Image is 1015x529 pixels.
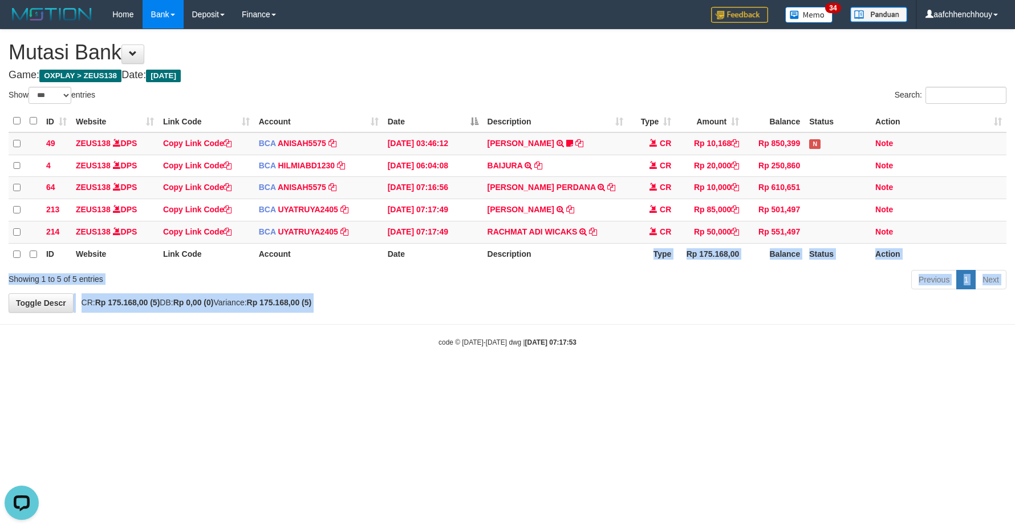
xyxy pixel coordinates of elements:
[711,7,768,23] img: Feedback.jpg
[76,139,111,148] a: ZEUS138
[534,161,542,170] a: Copy BAIJURA to clipboard
[660,183,671,192] span: CR
[875,183,893,192] a: Note
[676,110,744,132] th: Amount: activate to sort column ascending
[676,132,744,155] td: Rp 10,168
[76,205,111,214] a: ZEUS138
[660,227,671,236] span: CR
[71,221,159,244] td: DPS
[71,155,159,177] td: DPS
[925,87,1006,104] input: Search:
[278,227,338,236] a: UYATRUYA2405
[46,183,55,192] span: 64
[744,110,805,132] th: Balance
[660,161,671,170] span: CR
[9,269,415,285] div: Showing 1 to 5 of 5 entries
[146,70,181,82] span: [DATE]
[42,110,71,132] th: ID: activate to sort column ascending
[628,244,676,265] th: Type
[809,139,821,149] span: Has Note
[956,270,976,289] a: 1
[383,177,483,199] td: [DATE] 07:16:56
[731,227,739,236] a: Copy Rp 50,000 to clipboard
[850,7,907,22] img: panduan.png
[46,227,59,236] span: 214
[159,110,254,132] th: Link Code: activate to sort column ascending
[744,177,805,199] td: Rp 610,651
[483,110,628,132] th: Description: activate to sort column ascending
[254,244,383,265] th: Account
[259,161,276,170] span: BCA
[785,7,833,23] img: Button%20Memo.svg
[895,87,1006,104] label: Search:
[911,270,957,289] a: Previous
[340,205,348,214] a: Copy UYATRUYA2405 to clipboard
[744,221,805,244] td: Rp 551,497
[259,183,276,192] span: BCA
[488,139,554,148] a: [PERSON_NAME]
[71,244,159,265] th: Website
[76,227,111,236] a: ZEUS138
[328,139,336,148] a: Copy ANISAH5575 to clipboard
[46,139,55,148] span: 49
[278,183,326,192] a: ANISAH5575
[575,139,583,148] a: Copy INA PAUJANAH to clipboard
[71,199,159,221] td: DPS
[383,155,483,177] td: [DATE] 06:04:08
[660,205,671,214] span: CR
[46,205,59,214] span: 213
[744,199,805,221] td: Rp 501,497
[71,177,159,199] td: DPS
[805,244,871,265] th: Status
[337,161,345,170] a: Copy HILMIABD1230 to clipboard
[278,161,335,170] a: HILMIABD1230
[731,139,739,148] a: Copy Rp 10,168 to clipboard
[875,139,893,148] a: Note
[383,221,483,244] td: [DATE] 07:17:49
[163,139,232,148] a: Copy Link Code
[483,244,628,265] th: Description
[875,205,893,214] a: Note
[76,298,312,307] span: CR: DB: Variance:
[95,298,160,307] strong: Rp 175.168,00 (5)
[383,110,483,132] th: Date: activate to sort column descending
[525,338,576,346] strong: [DATE] 07:17:53
[9,6,95,23] img: MOTION_logo.png
[29,87,71,104] select: Showentries
[71,110,159,132] th: Website: activate to sort column ascending
[731,161,739,170] a: Copy Rp 20,000 to clipboard
[278,139,326,148] a: ANISAH5575
[676,221,744,244] td: Rp 50,000
[871,110,1006,132] th: Action: activate to sort column ascending
[163,205,232,214] a: Copy Link Code
[589,227,597,236] a: Copy RACHMAT ADI WICAKS to clipboard
[975,270,1006,289] a: Next
[76,161,111,170] a: ZEUS138
[676,155,744,177] td: Rp 20,000
[676,199,744,221] td: Rp 85,000
[254,110,383,132] th: Account: activate to sort column ascending
[39,70,121,82] span: OXPLAY > ZEUS138
[42,244,71,265] th: ID
[744,155,805,177] td: Rp 250,860
[731,183,739,192] a: Copy Rp 10,000 to clipboard
[278,205,338,214] a: UYATRUYA2405
[825,3,841,13] span: 34
[163,227,232,236] a: Copy Link Code
[163,161,232,170] a: Copy Link Code
[71,132,159,155] td: DPS
[46,161,51,170] span: 4
[9,41,1006,64] h1: Mutasi Bank
[731,205,739,214] a: Copy Rp 85,000 to clipboard
[628,110,676,132] th: Type: activate to sort column ascending
[328,183,336,192] a: Copy ANISAH5575 to clipboard
[744,244,805,265] th: Balance
[259,139,276,148] span: BCA
[676,177,744,199] td: Rp 10,000
[173,298,214,307] strong: Rp 0,00 (0)
[340,227,348,236] a: Copy UYATRUYA2405 to clipboard
[676,244,744,265] th: Rp 175.168,00
[383,132,483,155] td: [DATE] 03:46:12
[871,244,1006,265] th: Action
[744,132,805,155] td: Rp 850,399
